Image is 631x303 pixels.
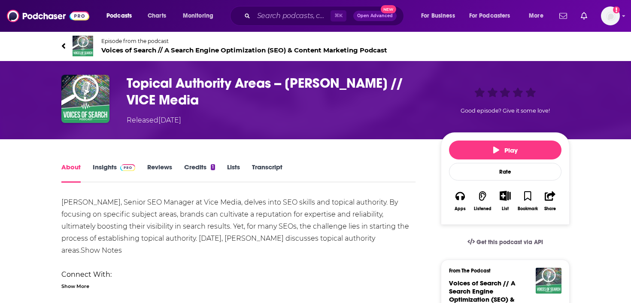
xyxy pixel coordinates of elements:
[120,164,135,171] img: Podchaser Pro
[469,10,510,22] span: For Podcasters
[142,9,171,23] a: Charts
[81,246,122,254] a: Show Notes
[61,36,570,56] a: Voices of Search // A Search Engine Optimization (SEO) & Content Marketing PodcastEpisode from th...
[100,9,143,23] button: open menu
[544,206,556,211] div: Share
[455,206,466,211] div: Apps
[183,10,213,22] span: Monitoring
[518,206,538,211] div: Bookmark
[464,9,523,23] button: open menu
[227,163,240,183] a: Lists
[127,115,181,125] div: Released [DATE]
[7,8,89,24] img: Podchaser - Follow, Share and Rate Podcasts
[601,6,620,25] button: Show profile menu
[502,206,509,211] div: List
[461,232,550,253] a: Get this podcast via API
[211,164,215,170] div: 1
[421,10,455,22] span: For Business
[493,146,518,154] span: Play
[539,185,561,217] button: Share
[529,10,543,22] span: More
[148,10,166,22] span: Charts
[61,163,81,183] a: About
[476,239,543,246] span: Get this podcast via API
[449,163,561,181] div: Rate
[461,107,550,114] span: Good episode? Give it some love!
[184,163,215,183] a: Credits1
[536,268,561,294] img: Voices of Search // A Search Engine Optimization (SEO) & Content Marketing Podcast
[496,191,514,200] button: Show More Button
[106,10,132,22] span: Podcasts
[127,75,427,108] h1: Topical Authority Areas -- Jamie Steidle // VICE Media
[577,9,591,23] a: Show notifications dropdown
[516,185,539,217] button: Bookmark
[254,9,331,23] input: Search podcasts, credits, & more...
[61,75,109,123] img: Topical Authority Areas -- Jamie Steidle // VICE Media
[474,206,491,211] div: Listened
[471,185,494,217] button: Listened
[331,10,346,21] span: ⌘ K
[494,185,516,217] div: Show More ButtonList
[147,163,172,183] a: Reviews
[93,163,135,183] a: InsightsPodchaser Pro
[357,14,393,18] span: Open Advanced
[613,6,620,13] svg: Add a profile image
[601,6,620,25] span: Logged in as SolComms
[61,270,112,279] strong: Connect With:
[381,5,396,13] span: New
[353,11,397,21] button: Open AdvancedNew
[101,46,387,54] span: Voices of Search // A Search Engine Optimization (SEO) & Content Marketing Podcast
[73,36,93,56] img: Voices of Search // A Search Engine Optimization (SEO) & Content Marketing Podcast
[601,6,620,25] img: User Profile
[252,163,282,183] a: Transcript
[449,268,555,274] h3: From The Podcast
[101,38,387,44] span: Episode from the podcast
[556,9,570,23] a: Show notifications dropdown
[238,6,412,26] div: Search podcasts, credits, & more...
[177,9,224,23] button: open menu
[523,9,554,23] button: open menu
[449,141,561,159] button: Play
[449,185,471,217] button: Apps
[415,9,466,23] button: open menu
